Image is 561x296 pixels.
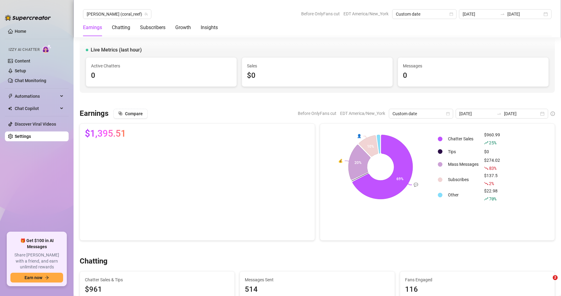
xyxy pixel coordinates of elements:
[175,24,191,31] div: Growth
[551,112,555,116] span: info-circle
[405,284,550,295] div: 116
[497,111,502,116] span: to
[507,11,542,17] input: End date
[10,252,63,270] span: Share [PERSON_NAME] with a friend, and earn unlimited rewards
[247,63,388,69] span: Sales
[118,111,123,116] span: block
[484,197,488,201] span: rise
[446,112,450,116] span: calendar
[15,68,26,73] a: Setup
[45,275,49,280] span: arrow-right
[140,24,165,31] div: Subscribers
[459,110,494,117] input: Start date
[340,109,385,118] span: EDT America/New_York
[245,284,389,295] div: 514
[42,44,51,53] img: AI Chatter
[500,12,505,17] span: swap-right
[85,284,229,295] span: $961
[445,188,481,202] td: Other
[484,157,500,172] div: $274.02
[85,129,126,139] span: $1,395.51
[91,70,232,82] div: 0
[10,273,63,283] button: Earn nowarrow-right
[396,9,453,19] span: Custom date
[80,256,108,266] h3: Chatting
[15,78,46,83] a: Chat Monitoring
[484,172,500,187] div: $137.5
[500,12,505,17] span: to
[15,91,58,101] span: Automations
[247,70,388,82] div: $0
[405,276,550,283] span: Fans Engaged
[489,180,494,186] span: 2 %
[144,12,148,16] span: team
[463,11,498,17] input: Start date
[91,46,142,54] span: Live Metrics (last hour)
[484,131,500,146] div: $960.99
[497,111,502,116] span: swap-right
[392,109,449,118] span: Custom date
[553,275,558,280] span: 2
[504,110,539,117] input: End date
[489,165,496,171] span: 83 %
[112,24,130,31] div: Chatting
[484,141,488,145] span: rise
[15,122,56,127] a: Discover Viral Videos
[449,12,453,16] span: calendar
[338,158,343,163] text: 💰
[10,238,63,250] span: 🎁 Get $100 in AI Messages
[5,15,51,21] img: logo-BBDzfeDw.svg
[484,166,488,170] span: fall
[403,63,544,69] span: Messages
[91,63,232,69] span: Active Chatters
[484,148,500,155] div: $0
[15,134,31,139] a: Settings
[113,109,148,119] button: Compare
[414,182,418,187] text: 💬
[357,134,362,138] text: 👤
[403,70,544,82] div: 0
[125,111,143,116] span: Compare
[489,140,496,146] span: 25 %
[445,157,481,172] td: Mass Messages
[484,188,500,202] div: $22.98
[83,24,102,31] div: Earnings
[301,9,340,18] span: Before OnlyFans cut
[87,9,148,19] span: Anna (coral_reef)
[445,147,481,156] td: Tips
[298,109,336,118] span: Before OnlyFans cut
[489,196,496,202] span: 70 %
[15,104,58,113] span: Chat Copilot
[15,29,26,34] a: Home
[445,172,481,187] td: Subscribes
[445,131,481,146] td: Chatter Sales
[9,47,40,53] span: Izzy AI Chatter
[25,275,42,280] span: Earn now
[85,276,229,283] span: Chatter Sales & Tips
[540,275,555,290] iframe: Intercom live chat
[343,9,389,18] span: EDT America/New_York
[245,276,389,283] span: Messages Sent
[201,24,218,31] div: Insights
[80,109,108,119] h3: Earnings
[484,181,488,186] span: fall
[8,94,13,99] span: thunderbolt
[8,106,12,111] img: Chat Copilot
[15,59,30,63] a: Content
